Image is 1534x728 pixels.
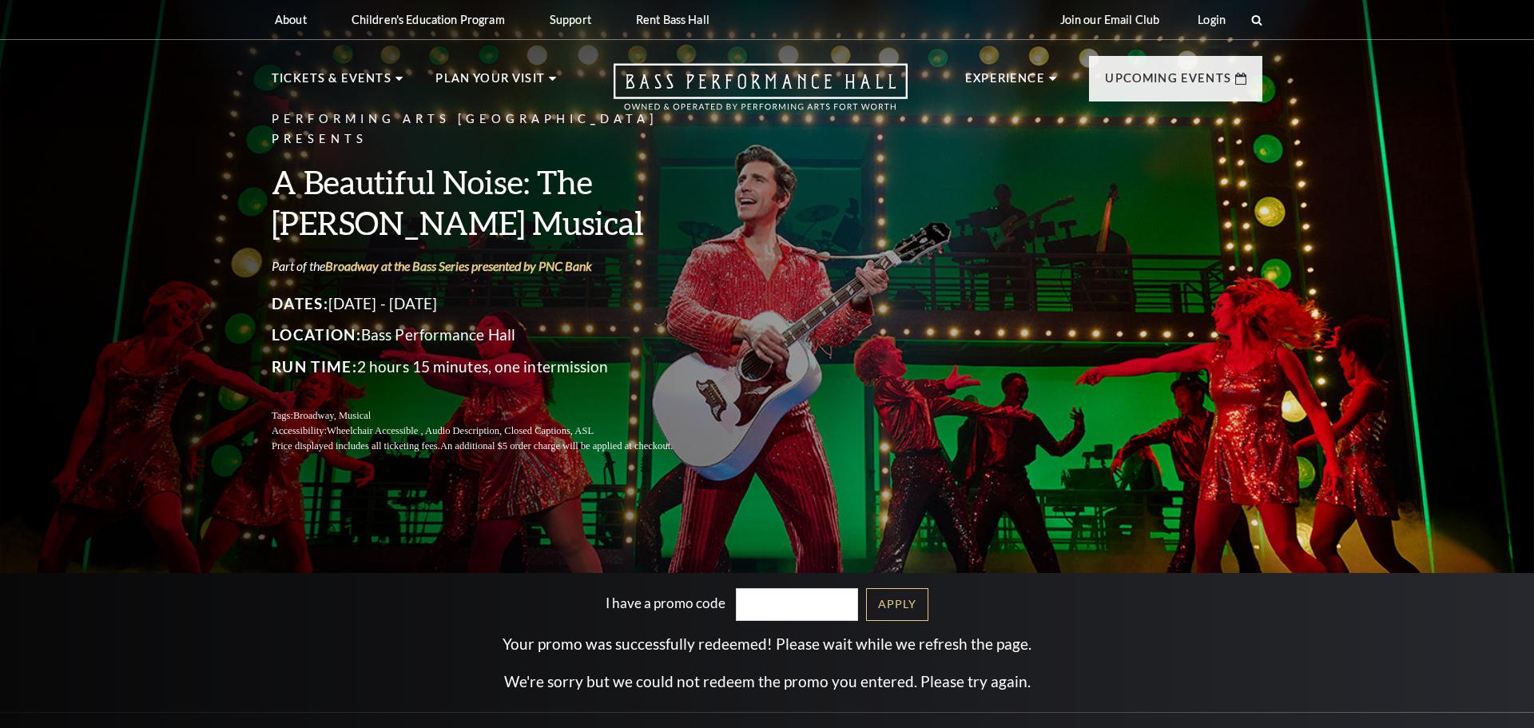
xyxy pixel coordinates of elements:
span: An additional $5 order charge will be applied at checkout. [440,440,673,452]
p: Accessibility: [272,424,711,439]
span: Wheelchair Accessible , Audio Description, Closed Captions, ASL [327,425,594,436]
p: Part of the [272,257,711,275]
p: Bass Performance Hall [272,322,711,348]
span: Run Time: [272,357,357,376]
p: Tickets & Events [272,69,391,97]
p: 2 hours 15 minutes, one intermission [272,354,711,380]
p: Plan Your Visit [435,69,545,97]
p: [DATE] - [DATE] [272,291,711,316]
p: About [275,13,307,26]
p: Support [550,13,591,26]
p: Upcoming Events [1105,69,1231,97]
p: Children's Education Program [352,13,505,26]
span: Location: [272,325,361,344]
h3: A Beautiful Noise: The [PERSON_NAME] Musical [272,161,711,243]
span: Dates: [272,294,328,312]
p: Rent Bass Hall [636,13,709,26]
p: Tags: [272,408,711,424]
label: I have a promo code [606,595,725,611]
a: Broadway at the Bass Series presented by PNC Bank [325,258,592,273]
p: Price displayed includes all ticketing fees. [272,439,711,454]
p: Performing Arts [GEOGRAPHIC_DATA] Presents [272,109,711,149]
span: Broadway, Musical [293,410,371,421]
a: Apply [866,588,928,621]
p: Experience [965,69,1045,97]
